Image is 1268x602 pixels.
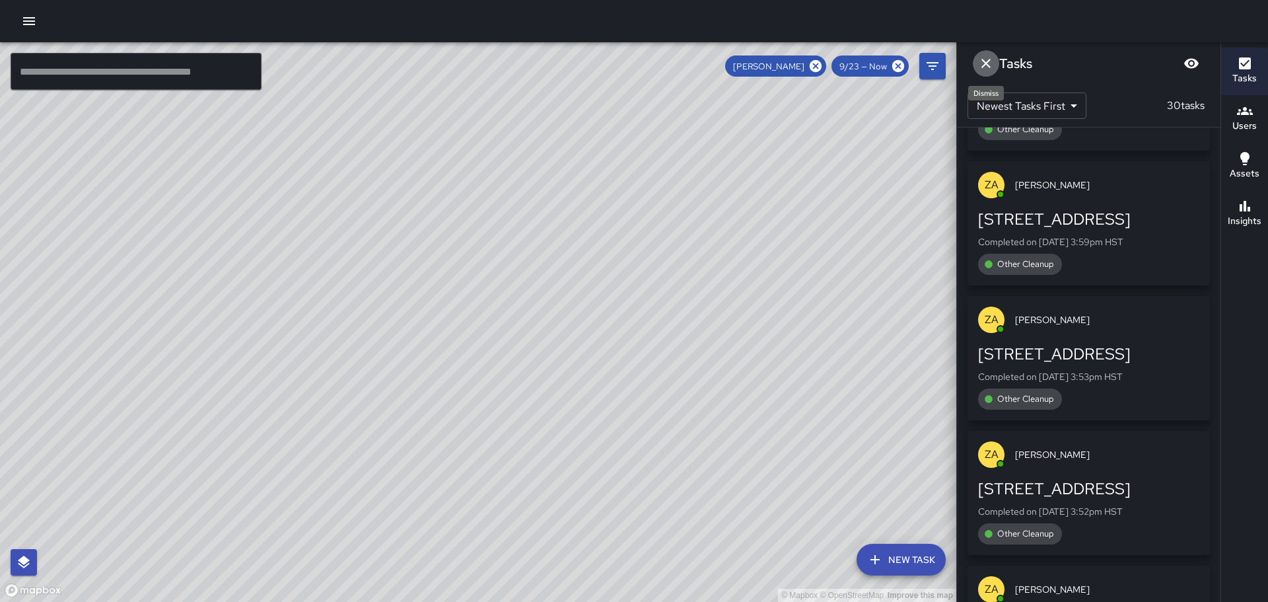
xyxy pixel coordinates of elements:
[989,124,1062,135] span: Other Cleanup
[973,50,999,77] button: Dismiss
[978,505,1199,518] p: Completed on [DATE] 3:52pm HST
[985,447,999,463] p: ZA
[989,393,1062,404] span: Other Cleanup
[1015,178,1199,192] span: [PERSON_NAME]
[968,93,1086,119] div: Newest Tasks First
[1228,214,1261,229] h6: Insights
[978,344,1199,365] div: [STREET_ADDRESS]
[978,235,1199,248] p: Completed on [DATE] 3:59pm HST
[1221,48,1268,95] button: Tasks
[1221,143,1268,190] button: Assets
[1232,119,1257,133] h6: Users
[985,177,999,193] p: ZA
[1015,313,1199,326] span: [PERSON_NAME]
[968,86,1004,100] div: Dismiss
[831,61,895,72] span: 9/23 — Now
[989,258,1062,270] span: Other Cleanup
[985,312,999,328] p: ZA
[725,61,812,72] span: [PERSON_NAME]
[978,209,1199,230] div: [STREET_ADDRESS]
[978,478,1199,500] div: [STREET_ADDRESS]
[968,431,1210,555] button: ZA[PERSON_NAME][STREET_ADDRESS]Completed on [DATE] 3:52pm HSTOther Cleanup
[1232,71,1257,86] h6: Tasks
[968,296,1210,420] button: ZA[PERSON_NAME][STREET_ADDRESS]Completed on [DATE] 3:53pm HSTOther Cleanup
[1230,167,1259,181] h6: Assets
[919,53,946,79] button: Filters
[831,56,909,77] div: 9/23 — Now
[1015,448,1199,461] span: [PERSON_NAME]
[857,544,946,576] button: New Task
[1162,98,1210,114] p: 30 tasks
[725,56,826,77] div: [PERSON_NAME]
[999,53,1032,74] h6: Tasks
[989,528,1062,539] span: Other Cleanup
[1015,583,1199,596] span: [PERSON_NAME]
[978,370,1199,383] p: Completed on [DATE] 3:53pm HST
[968,161,1210,285] button: ZA[PERSON_NAME][STREET_ADDRESS]Completed on [DATE] 3:59pm HSTOther Cleanup
[1221,95,1268,143] button: Users
[1221,190,1268,238] button: Insights
[985,582,999,597] p: ZA
[1178,50,1205,77] button: Blur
